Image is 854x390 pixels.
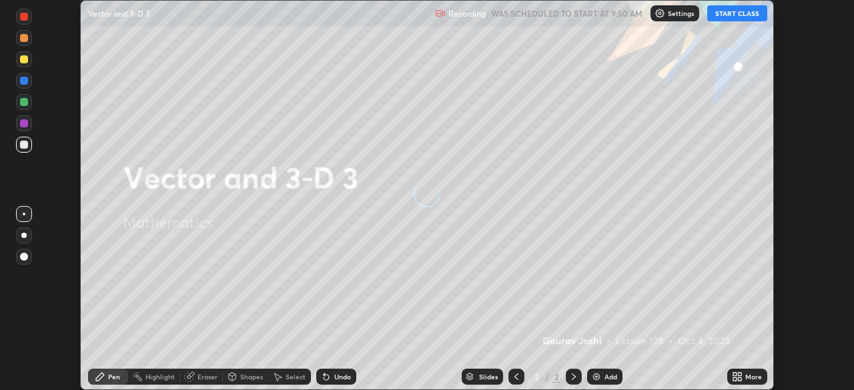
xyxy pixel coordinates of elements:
p: Recording [448,9,486,19]
h5: WAS SCHEDULED TO START AT 9:50 AM [491,7,643,19]
div: 2 [552,371,560,383]
div: Select [286,373,306,380]
div: More [745,373,762,380]
div: Pen [108,373,120,380]
div: Undo [334,373,351,380]
div: Slides [479,373,498,380]
div: Shapes [240,373,263,380]
img: recording.375f2c34.svg [435,8,446,19]
div: Add [604,373,617,380]
div: / [546,373,550,381]
img: class-settings-icons [655,8,665,19]
p: Settings [668,10,694,17]
div: Highlight [145,373,175,380]
img: add-slide-button [591,371,602,382]
div: Eraser [197,373,218,380]
div: 2 [530,373,543,381]
p: Vector and 3-D 3 [88,8,150,19]
button: START CLASS [707,5,767,21]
